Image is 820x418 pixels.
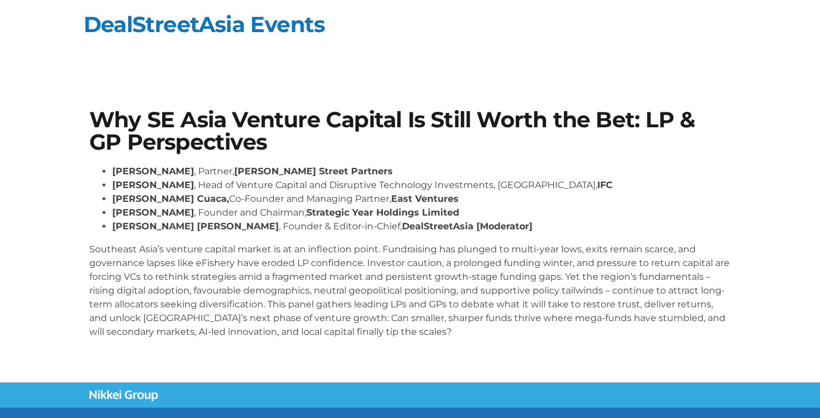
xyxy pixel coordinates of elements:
li: , Head of Venture Capital and Disruptive Technology Investments, [GEOGRAPHIC_DATA], [112,178,731,192]
strong: [PERSON_NAME] [PERSON_NAME] [112,221,279,232]
li: Co-Founder and Managing Partner, [112,192,731,206]
li: , Founder and Chairman, [112,206,731,220]
h1: Why SE Asia Venture Capital Is Still Worth the Bet: LP & GP Perspectives [89,109,731,153]
a: DealStreetAsia Events [84,11,325,38]
strong: [PERSON_NAME] [112,207,194,218]
strong: [PERSON_NAME] [112,166,194,177]
strong: DealStreetAsia [Moderator] [402,221,533,232]
img: Nikkei Group [89,390,158,401]
strong: East Ventures [391,193,459,204]
strong: [PERSON_NAME] Street Partners [234,166,393,177]
li: , Founder & Editor-in-Chief, [112,220,731,233]
li: , Partner, [112,165,731,178]
p: Southeast Asia’s venture capital market is at an inflection point. Fundraising has plunged to mul... [89,243,731,339]
strong: [PERSON_NAME] Cuaca, [112,193,229,204]
strong: Strategic Year Holdings Limited [306,207,459,218]
strong: [PERSON_NAME] [112,179,194,190]
strong: IFC [597,179,613,190]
